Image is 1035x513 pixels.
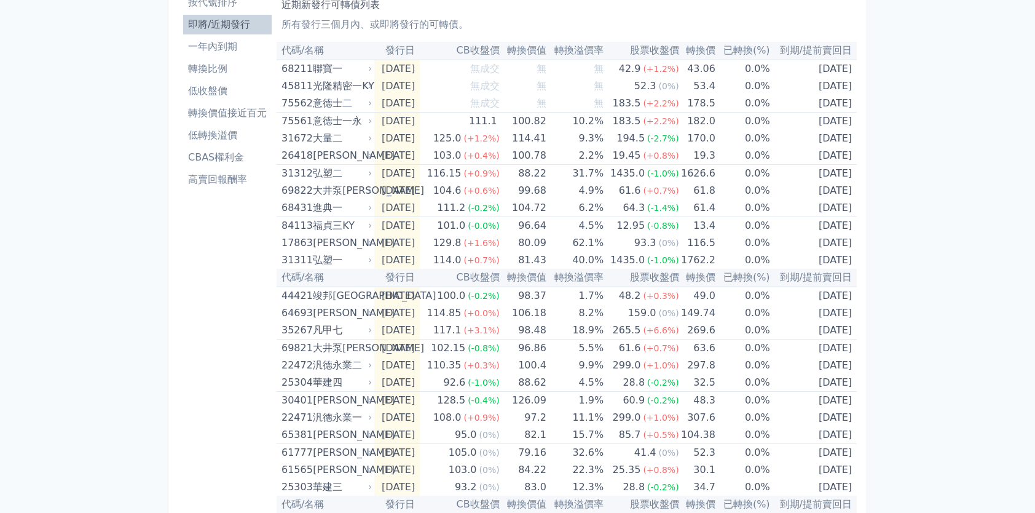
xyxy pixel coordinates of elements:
td: [DATE] [374,392,420,410]
div: 65381 [281,426,310,443]
td: 1762.2 [679,252,715,269]
a: 轉換價值接近百元 [183,103,272,123]
td: 100.78 [500,147,546,165]
p: 所有發行三個月內、或即將發行的可轉債。 [281,17,852,32]
td: 99.68 [500,182,546,199]
td: [DATE] [374,199,420,217]
td: 52.3 [679,444,715,462]
td: 0.0% [715,304,770,322]
div: 進典一 [313,199,369,217]
div: 125.0 [431,130,464,147]
div: [PERSON_NAME] [313,426,369,443]
span: (+1.0%) [643,413,679,423]
td: [DATE] [770,252,857,269]
td: 98.48 [500,322,546,340]
td: 0.0% [715,444,770,462]
td: [DATE] [770,340,857,357]
td: [DATE] [770,113,857,130]
div: 194.5 [614,130,647,147]
th: 轉換價值 [500,42,546,60]
td: [DATE] [770,322,857,340]
td: 2.2% [546,147,604,165]
td: [DATE] [374,234,420,252]
div: 111.2 [435,199,468,217]
td: 0.0% [715,409,770,426]
div: 68211 [281,60,310,78]
div: [PERSON_NAME] [313,461,369,479]
span: 無成交 [470,97,500,109]
th: 發行日 [374,269,420,287]
td: [DATE] [770,199,857,217]
div: 68431 [281,199,310,217]
td: 0.0% [715,165,770,183]
th: 代碼/名稱 [277,42,374,60]
div: 意德士二 [313,95,369,112]
span: (+0.5%) [643,430,679,440]
div: 116.15 [424,165,463,182]
td: 96.64 [500,217,546,235]
td: 13.4 [679,217,715,235]
td: [DATE] [770,95,857,113]
div: 299.0 [610,357,643,374]
span: (+0.7%) [463,255,499,265]
div: 光隆精密一KY [313,78,369,95]
td: 4.5% [546,374,604,392]
span: (+0.7%) [643,186,679,196]
div: 108.0 [431,409,464,426]
div: 48.2 [616,287,643,304]
span: (0%) [658,81,679,91]
td: [DATE] [374,357,420,374]
td: 0.0% [715,322,770,340]
td: 0.0% [715,78,770,95]
span: (-2.7%) [647,133,679,143]
a: 低收盤價 [183,81,272,101]
div: 102.15 [428,340,468,357]
span: (+0.8%) [643,151,679,161]
td: [DATE] [374,252,420,269]
li: 高賣回報酬率 [183,172,272,187]
td: 15.7% [546,426,604,444]
span: 無 [537,63,546,74]
div: 117.1 [431,322,464,339]
td: 100.4 [500,357,546,374]
div: 大井泵[PERSON_NAME] [313,340,369,357]
td: [DATE] [770,374,857,392]
div: 85.7 [616,426,643,443]
span: (-1.4%) [647,203,679,213]
div: 61565 [281,461,310,479]
td: 53.4 [679,78,715,95]
div: 25304 [281,374,310,391]
td: 48.3 [679,392,715,410]
div: 44421 [281,287,310,304]
span: (+0.3%) [643,291,679,301]
div: 265.5 [610,322,643,339]
div: 92.6 [441,374,468,391]
td: 269.6 [679,322,715,340]
div: 22472 [281,357,310,374]
td: 43.06 [679,60,715,78]
div: 大量二 [313,130,369,147]
div: [PERSON_NAME] [313,392,369,409]
td: [DATE] [374,287,420,304]
span: 無成交 [470,63,500,74]
td: 0.0% [715,113,770,130]
td: [DATE] [770,426,857,444]
div: 大井泵[PERSON_NAME] [313,182,369,199]
td: [DATE] [770,130,857,147]
td: [DATE] [770,165,857,183]
td: [DATE] [770,217,857,235]
span: 無 [594,97,604,109]
div: 105.0 [446,444,479,461]
span: (+0.6%) [463,186,499,196]
span: (-0.2%) [647,396,679,405]
td: 63.6 [679,340,715,357]
td: 88.22 [500,165,546,183]
td: [DATE] [374,60,420,78]
li: 即將/近期發行 [183,17,272,32]
td: 98.37 [500,287,546,304]
div: 12.95 [614,217,647,234]
div: 60.9 [620,392,647,409]
span: 無 [594,80,604,92]
a: 低轉換溢價 [183,125,272,145]
td: 307.6 [679,409,715,426]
